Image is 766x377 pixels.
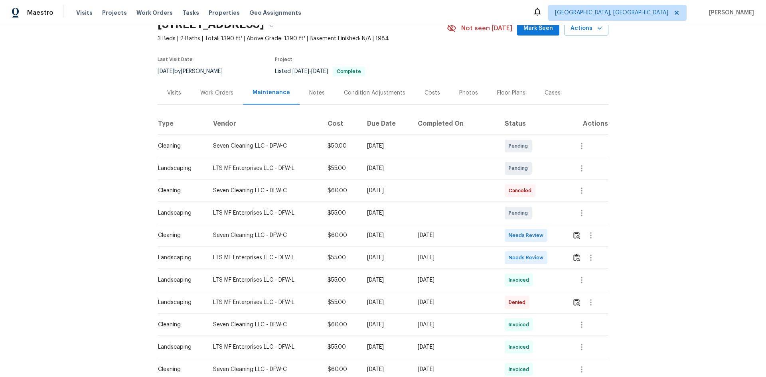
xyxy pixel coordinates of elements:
[328,343,354,351] div: $55.00
[555,9,668,17] span: [GEOGRAPHIC_DATA], [GEOGRAPHIC_DATA]
[461,24,512,32] span: Not seen [DATE]
[418,321,492,329] div: [DATE]
[328,142,354,150] div: $50.00
[158,321,200,329] div: Cleaning
[328,321,354,329] div: $60.00
[275,69,365,74] span: Listed
[76,9,93,17] span: Visits
[213,231,315,239] div: Seven Cleaning LLC - DFW-C
[498,113,566,135] th: Status
[158,67,232,76] div: by [PERSON_NAME]
[249,9,301,17] span: Geo Assignments
[367,142,405,150] div: [DATE]
[253,89,290,97] div: Maintenance
[509,276,532,284] span: Invoiced
[213,142,315,150] div: Seven Cleaning LLC - DFW-C
[509,254,547,262] span: Needs Review
[509,231,547,239] span: Needs Review
[418,231,492,239] div: [DATE]
[207,113,321,135] th: Vendor
[158,209,200,217] div: Landscaping
[182,10,199,16] span: Tasks
[158,298,200,306] div: Landscaping
[200,89,233,97] div: Work Orders
[517,21,559,36] button: Mark Seen
[328,231,354,239] div: $60.00
[566,113,608,135] th: Actions
[706,9,754,17] span: [PERSON_NAME]
[509,142,531,150] span: Pending
[328,164,354,172] div: $55.00
[573,231,580,239] img: Review Icon
[213,343,315,351] div: LTS MF Enterprises LLC - DFW-L
[158,231,200,239] div: Cleaning
[367,298,405,306] div: [DATE]
[459,89,478,97] div: Photos
[158,164,200,172] div: Landscaping
[136,9,173,17] span: Work Orders
[213,276,315,284] div: LTS MF Enterprises LLC - DFW-L
[213,187,315,195] div: Seven Cleaning LLC - DFW-C
[158,365,200,373] div: Cleaning
[367,343,405,351] div: [DATE]
[158,187,200,195] div: Cleaning
[213,321,315,329] div: Seven Cleaning LLC - DFW-C
[209,9,240,17] span: Properties
[564,21,608,36] button: Actions
[509,365,532,373] span: Invoiced
[328,365,354,373] div: $60.00
[572,226,581,245] button: Review Icon
[213,298,315,306] div: LTS MF Enterprises LLC - DFW-L
[344,89,405,97] div: Condition Adjustments
[418,298,492,306] div: [DATE]
[411,113,498,135] th: Completed On
[367,231,405,239] div: [DATE]
[418,276,492,284] div: [DATE]
[509,209,531,217] span: Pending
[573,298,580,306] img: Review Icon
[367,187,405,195] div: [DATE]
[545,89,561,97] div: Cases
[158,142,200,150] div: Cleaning
[509,321,532,329] span: Invoiced
[328,276,354,284] div: $55.00
[158,276,200,284] div: Landscaping
[571,24,602,34] span: Actions
[309,89,325,97] div: Notes
[367,276,405,284] div: [DATE]
[367,164,405,172] div: [DATE]
[418,343,492,351] div: [DATE]
[328,254,354,262] div: $55.00
[361,113,411,135] th: Due Date
[418,365,492,373] div: [DATE]
[311,69,328,74] span: [DATE]
[158,57,193,62] span: Last Visit Date
[367,365,405,373] div: [DATE]
[213,164,315,172] div: LTS MF Enterprises LLC - DFW-L
[572,248,581,267] button: Review Icon
[158,20,264,28] h2: [STREET_ADDRESS]
[328,209,354,217] div: $55.00
[367,254,405,262] div: [DATE]
[158,69,174,74] span: [DATE]
[292,69,309,74] span: [DATE]
[328,298,354,306] div: $55.00
[102,9,127,17] span: Projects
[497,89,525,97] div: Floor Plans
[367,321,405,329] div: [DATE]
[27,9,53,17] span: Maestro
[213,209,315,217] div: LTS MF Enterprises LLC - DFW-L
[418,254,492,262] div: [DATE]
[509,164,531,172] span: Pending
[213,254,315,262] div: LTS MF Enterprises LLC - DFW-L
[523,24,553,34] span: Mark Seen
[158,254,200,262] div: Landscaping
[292,69,328,74] span: -
[275,57,292,62] span: Project
[158,35,447,43] span: 3 Beds | 2 Baths | Total: 1390 ft² | Above Grade: 1390 ft² | Basement Finished: N/A | 1984
[424,89,440,97] div: Costs
[213,365,315,373] div: Seven Cleaning LLC - DFW-C
[321,113,361,135] th: Cost
[328,187,354,195] div: $60.00
[509,343,532,351] span: Invoiced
